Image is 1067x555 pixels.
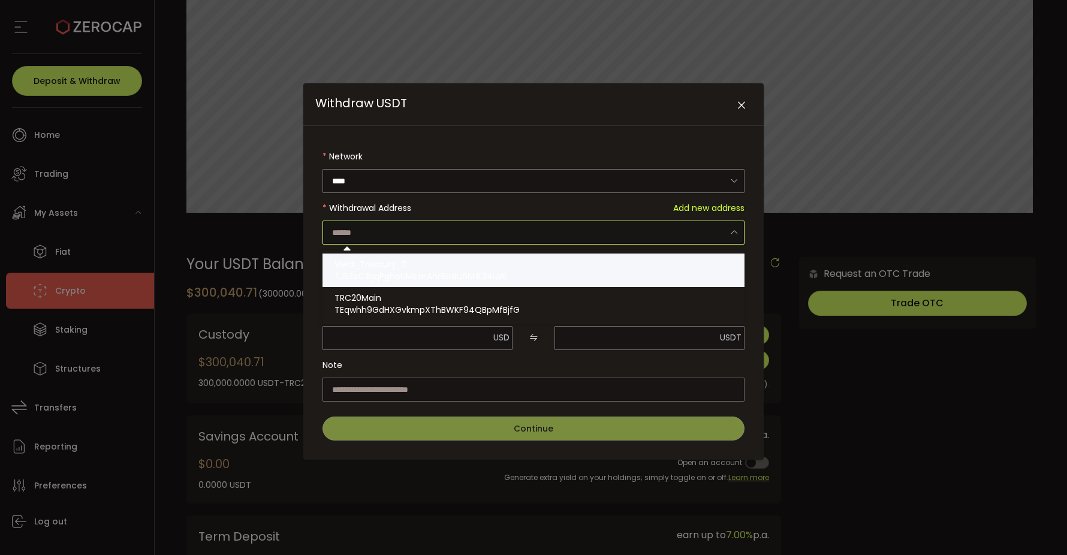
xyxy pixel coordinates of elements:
[334,292,381,304] span: TRC20Main
[322,353,745,377] label: Note
[329,202,411,214] span: Withdrawal Address
[720,331,742,343] span: USDT
[334,258,406,270] span: Vield_Treasury_2
[493,331,510,343] span: USD
[731,95,752,116] button: Close
[322,417,745,441] button: Continue
[1007,497,1067,555] iframe: Chat Widget
[315,95,407,111] span: Withdraw USDT
[322,144,745,168] label: Network
[673,196,745,220] span: Add new address
[303,83,764,460] div: Withdraw USDT
[334,270,507,282] span: TJ5ZsC3rjqPghoUMsznAhr9b8u6NHL34uW
[514,423,553,435] span: Continue
[334,304,520,316] span: TEqwhh9GdHXGvkmpXThBWKF94QBpMfBjfG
